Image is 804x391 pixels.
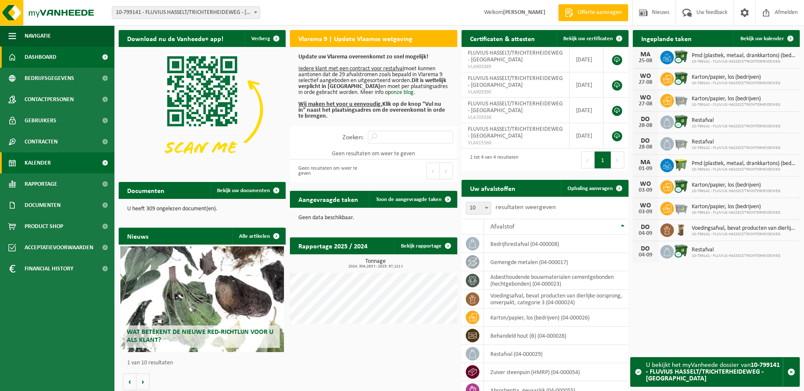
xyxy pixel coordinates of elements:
[637,166,654,172] div: 01-09
[595,151,611,168] button: 1
[692,160,796,167] span: Pmd (plastiek, metaal, drankkartons) (bedrijven)
[637,138,654,144] div: DO
[466,202,491,215] span: 10
[468,63,563,70] span: VLA903389
[251,36,270,41] span: Verberg
[468,101,563,114] span: FLUVIUS HASSELT/TRICHTERHEIDEWEG - [GEOGRAPHIC_DATA]
[119,182,173,198] h2: Documenten
[298,54,428,60] b: Update uw Vlarema overeenkomst zo snel mogelijk!
[466,202,491,214] span: 10
[127,329,273,344] span: Wat betekent de nieuwe RED-richtlijn voor u als klant?
[611,151,624,168] button: Next
[484,290,629,308] td: voedingsafval, bevat producten van dierlijke oorsprong, onverpakt, categorie 3 (04-000024)
[637,209,654,215] div: 03-09
[245,30,285,47] button: Verberg
[556,30,628,47] a: Bekijk uw certificaten
[294,162,369,180] div: Geen resultaten om weer te geven
[692,167,796,172] span: 10-799141 - FLUVIUS HASSELT/TRICHTERHEIDEWEG
[646,362,780,382] strong: 10-799141 - FLUVIUS HASSELT/TRICHTERHEIDEWEG - [GEOGRAPHIC_DATA]
[484,235,629,253] td: bedrijfsrestafval (04-000008)
[25,195,61,216] span: Documenten
[468,126,563,139] span: FLUVIUS HASSELT/TRICHTERHEIDEWEG - [GEOGRAPHIC_DATA]
[568,186,613,191] span: Ophaling aanvragen
[637,73,654,80] div: WO
[468,75,563,88] span: FLUVIUS HASSELT/TRICHTERHEIDEWEG - [GEOGRAPHIC_DATA]
[462,180,524,196] h2: Uw afvalstoffen
[674,93,688,107] img: WB-2500-GAL-GY-04
[570,123,604,149] td: [DATE]
[692,232,796,237] span: 10-799141 - FLUVIUS HASSELT/TRICHTERHEIDEWEG
[637,202,654,209] div: WO
[637,252,654,258] div: 04-09
[484,253,629,271] td: gemengde metalen (04-000017)
[369,191,456,208] a: Toon de aangevraagde taken
[468,114,563,121] span: VLA703338
[462,30,543,47] h2: Certificaten & attesten
[136,373,150,390] button: Volgende
[298,66,404,72] u: Iedere klant met een contract voor restafval
[495,204,556,211] label: resultaten weergeven
[570,72,604,98] td: [DATE]
[561,180,628,197] a: Ophaling aanvragen
[119,47,286,172] img: Download de VHEPlus App
[576,8,624,17] span: Offerte aanvragen
[484,345,629,363] td: restafval (04-000029)
[298,54,448,119] p: moet kunnen aantonen dat de 29 afvalstromen zoals bepaald in Vlarema 9 selectief aangeboden en ui...
[692,253,780,259] span: 10-799141 - FLUVIUS HASSELT/TRICHTERHEIDEWEG
[298,101,382,107] u: Wij maken het voor u eenvoudig.
[637,80,654,85] div: 27-08
[426,162,440,179] button: Previous
[692,204,780,210] span: Karton/papier, los (bedrijven)
[674,201,688,215] img: WB-2500-GAL-GY-04
[119,30,232,47] h2: Download nu de Vanheede+ app!
[120,246,284,352] a: Wat betekent de nieuwe RED-richtlijn voor u als klant?
[637,123,654,129] div: 28-08
[692,247,780,253] span: Restafval
[674,244,688,258] img: WB-1100-CU
[484,271,629,290] td: asbesthoudende bouwmaterialen cementgebonden (hechtgebonden) (04-000023)
[674,157,688,172] img: WB-1100-HPE-GN-50
[637,231,654,237] div: 04-09
[468,50,563,63] span: FLUVIUS HASSELT/TRICHTERHEIDEWEG - [GEOGRAPHIC_DATA]
[563,36,613,41] span: Bekijk uw certificaten
[674,179,688,193] img: WB-1100-CU
[440,162,453,179] button: Next
[570,47,604,72] td: [DATE]
[637,144,654,150] div: 28-08
[290,191,367,207] h2: Aangevraagde taken
[674,114,688,129] img: WB-1100-CU
[692,81,780,86] span: 10-799141 - FLUVIUS HASSELT/TRICHTERHEIDEWEG
[127,206,277,212] p: U heeft 309 ongelezen document(en).
[674,71,688,85] img: WB-1100-CU
[692,139,780,146] span: Restafval
[740,36,784,41] span: Bekijk uw kalender
[692,146,780,151] span: 10-799141 - FLUVIUS HASSELT/TRICHTERHEIDEWEG
[210,182,285,199] a: Bekijk uw documenten
[127,360,281,366] p: 1 van 10 resultaten
[290,148,457,160] td: Geen resultaten om weer te geven
[637,94,654,101] div: WO
[637,187,654,193] div: 03-09
[734,30,799,47] a: Bekijk uw kalender
[112,6,260,19] span: 10-799141 - FLUVIUS HASSELT/TRICHTERHEIDEWEG - HASSELT
[633,30,700,47] h2: Ingeplande taken
[25,68,74,89] span: Bedrijfsgegevens
[298,101,445,119] b: Klik op de knop "Vul nu in" naast het plaatsingsadres om de overeenkomst in orde te brengen.
[290,30,421,47] h2: Vlarema 9 | Update Vlaamse wetgeving
[217,188,270,193] span: Bekijk uw documenten
[25,258,73,279] span: Financial History
[119,228,157,244] h2: Nieuws
[342,134,364,141] label: Zoeken:
[376,197,442,202] span: Toon de aangevraagde taken
[637,181,654,187] div: WO
[637,58,654,64] div: 25-08
[25,131,58,152] span: Contracten
[646,358,783,386] div: U bekijkt het myVanheede dossier van
[637,116,654,123] div: DO
[674,136,688,150] img: WB-2500-GAL-GY-04
[25,89,74,110] span: Contactpersonen
[674,50,688,64] img: WB-1100-CU
[484,308,629,327] td: karton/papier, los (bedrijven) (04-000026)
[637,101,654,107] div: 27-08
[692,210,780,215] span: 10-799141 - FLUVIUS HASSELT/TRICHTERHEIDEWEG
